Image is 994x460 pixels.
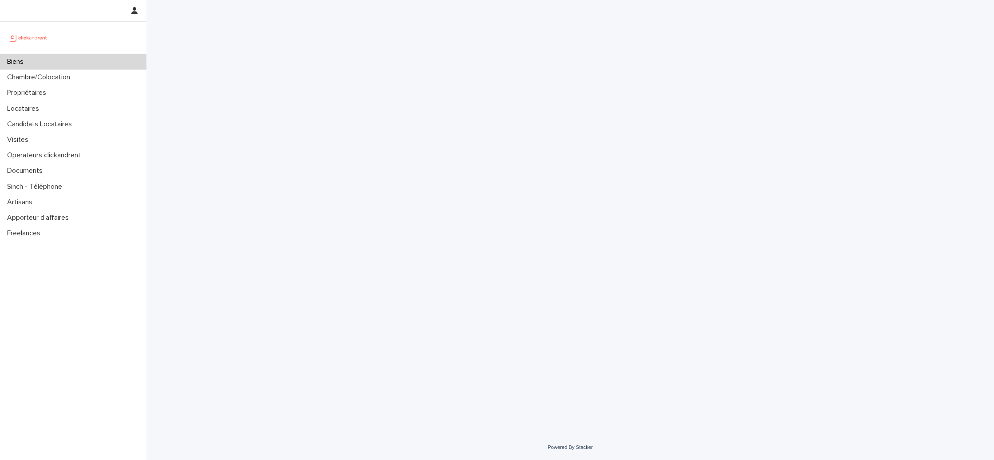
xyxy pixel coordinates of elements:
[4,183,69,191] p: Sinch - Téléphone
[4,167,50,175] p: Documents
[4,214,76,222] p: Apporteur d'affaires
[4,229,47,238] p: Freelances
[4,58,31,66] p: Biens
[4,136,35,144] p: Visites
[548,444,592,450] a: Powered By Stacker
[4,73,77,82] p: Chambre/Colocation
[4,151,88,160] p: Operateurs clickandrent
[4,120,79,129] p: Candidats Locataires
[4,105,46,113] p: Locataires
[7,29,50,47] img: UCB0brd3T0yccxBKYDjQ
[4,198,39,207] p: Artisans
[4,89,53,97] p: Propriétaires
